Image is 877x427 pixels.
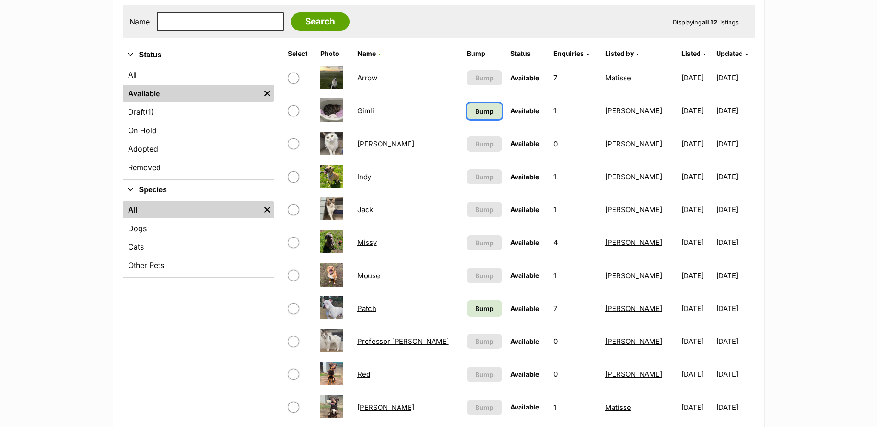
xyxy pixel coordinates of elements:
[716,95,754,127] td: [DATE]
[605,205,662,214] a: [PERSON_NAME]
[678,62,715,94] td: [DATE]
[716,161,754,193] td: [DATE]
[605,403,631,412] a: Matisse
[123,122,274,139] a: On Hold
[550,194,600,226] td: 1
[260,201,274,218] a: Remove filter
[475,73,494,83] span: Bump
[467,169,502,184] button: Bump
[716,260,754,292] td: [DATE]
[510,74,539,82] span: Available
[678,226,715,258] td: [DATE]
[475,304,494,313] span: Bump
[510,403,539,411] span: Available
[678,95,715,127] td: [DATE]
[678,260,715,292] td: [DATE]
[145,106,154,117] span: (1)
[605,337,662,346] a: [PERSON_NAME]
[463,46,506,61] th: Bump
[510,337,539,345] span: Available
[123,220,274,237] a: Dogs
[123,140,274,157] a: Adopted
[716,128,754,160] td: [DATE]
[510,305,539,312] span: Available
[702,18,717,26] strong: all 12
[716,226,754,258] td: [DATE]
[357,337,449,346] a: Professor [PERSON_NAME]
[510,370,539,378] span: Available
[123,200,274,277] div: Species
[284,46,316,61] th: Select
[357,49,381,57] a: Name
[550,325,600,357] td: 0
[357,49,376,57] span: Name
[716,293,754,324] td: [DATE]
[467,235,502,250] button: Bump
[510,206,539,213] span: Available
[475,403,494,412] span: Bump
[357,304,376,313] a: Patch
[716,62,754,94] td: [DATE]
[553,49,589,57] a: Enquiries
[357,205,373,214] a: Jack
[550,226,600,258] td: 4
[123,257,274,274] a: Other Pets
[357,271,380,280] a: Mouse
[357,370,370,378] a: Red
[467,367,502,382] button: Bump
[716,194,754,226] td: [DATE]
[605,370,662,378] a: [PERSON_NAME]
[678,358,715,390] td: [DATE]
[357,140,414,148] a: [PERSON_NAME]
[681,49,706,57] a: Listed
[475,370,494,379] span: Bump
[475,336,494,346] span: Bump
[123,85,260,102] a: Available
[550,95,600,127] td: 1
[716,49,743,57] span: Updated
[475,172,494,182] span: Bump
[467,400,502,415] button: Bump
[467,300,502,317] a: Bump
[678,293,715,324] td: [DATE]
[510,271,539,279] span: Available
[678,325,715,357] td: [DATE]
[475,106,494,116] span: Bump
[317,46,353,61] th: Photo
[605,49,634,57] span: Listed by
[467,334,502,349] button: Bump
[510,107,539,115] span: Available
[605,271,662,280] a: [PERSON_NAME]
[123,201,260,218] a: All
[550,128,600,160] td: 0
[475,205,494,214] span: Bump
[605,140,662,148] a: [PERSON_NAME]
[605,73,631,82] a: Matisse
[123,104,274,120] a: Draft
[467,202,502,217] button: Bump
[605,238,662,247] a: [PERSON_NAME]
[123,49,274,61] button: Status
[716,358,754,390] td: [DATE]
[507,46,549,61] th: Status
[550,62,600,94] td: 7
[123,159,274,176] a: Removed
[357,403,414,412] a: [PERSON_NAME]
[123,67,274,83] a: All
[357,73,377,82] a: Arrow
[123,238,274,255] a: Cats
[467,136,502,152] button: Bump
[550,391,600,423] td: 1
[605,304,662,313] a: [PERSON_NAME]
[678,194,715,226] td: [DATE]
[681,49,701,57] span: Listed
[510,173,539,181] span: Available
[291,12,350,31] input: Search
[716,391,754,423] td: [DATE]
[550,358,600,390] td: 0
[553,49,584,57] span: translation missing: en.admin.listings.index.attributes.enquiries
[467,268,502,283] button: Bump
[550,260,600,292] td: 1
[678,128,715,160] td: [DATE]
[605,106,662,115] a: [PERSON_NAME]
